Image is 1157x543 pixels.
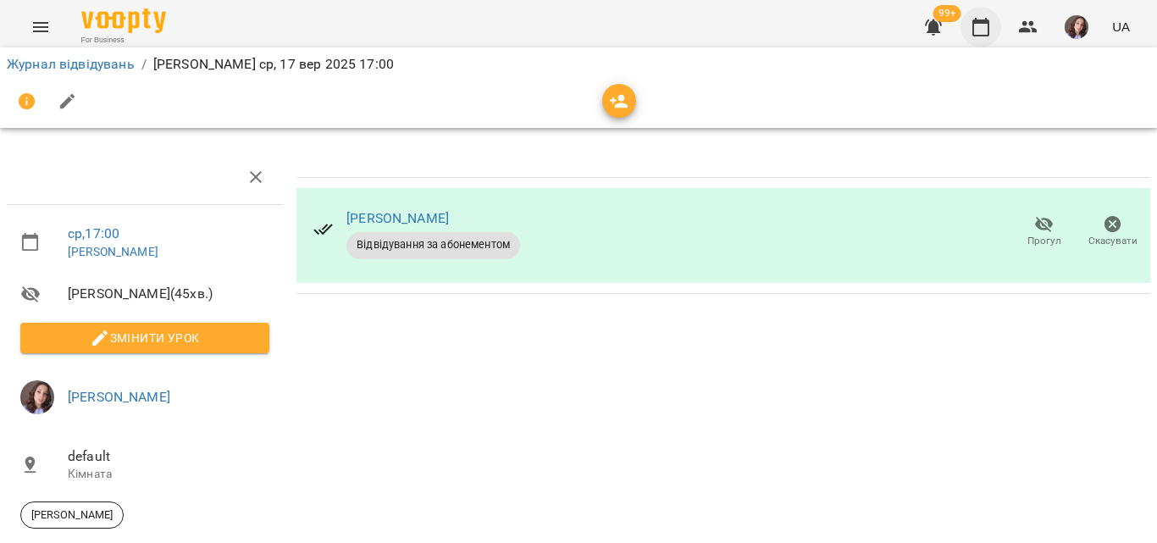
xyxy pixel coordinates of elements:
[153,54,394,75] p: [PERSON_NAME] ср, 17 вер 2025 17:00
[68,446,269,467] span: default
[20,380,54,414] img: 8e6d9769290247367f0f90eeedd3a5ee.jpg
[68,225,119,241] a: ср , 17:00
[34,328,256,348] span: Змінити урок
[1088,234,1138,248] span: Скасувати
[68,466,269,483] p: Кімната
[81,8,166,33] img: Voopty Logo
[20,7,61,47] button: Menu
[7,56,135,72] a: Журнал відвідувань
[81,35,166,46] span: For Business
[1105,11,1137,42] button: UA
[141,54,147,75] li: /
[1010,208,1078,256] button: Прогул
[933,5,961,22] span: 99+
[1078,208,1147,256] button: Скасувати
[20,501,124,529] div: [PERSON_NAME]
[346,237,520,252] span: Відвідування за абонементом
[20,323,269,353] button: Змінити урок
[68,389,170,405] a: [PERSON_NAME]
[346,210,449,226] a: [PERSON_NAME]
[68,284,269,304] span: [PERSON_NAME] ( 45 хв. )
[1027,234,1061,248] span: Прогул
[21,507,123,523] span: [PERSON_NAME]
[1112,18,1130,36] span: UA
[7,54,1150,75] nav: breadcrumb
[68,245,158,258] a: [PERSON_NAME]
[1065,15,1088,39] img: 8e6d9769290247367f0f90eeedd3a5ee.jpg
